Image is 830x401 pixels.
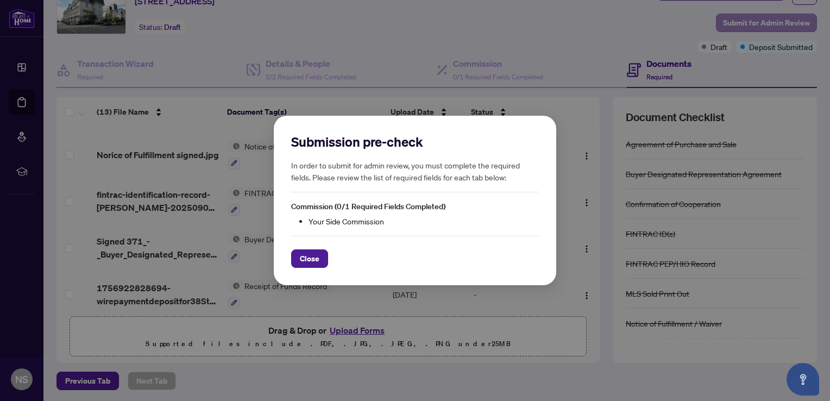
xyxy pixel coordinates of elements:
[291,249,328,268] button: Close
[787,363,819,396] button: Open asap
[300,250,319,267] span: Close
[291,159,539,183] h5: In order to submit for admin review, you must complete the required fields. Please review the lis...
[291,202,445,211] span: Commission (0/1 Required Fields Completed)
[309,215,539,227] li: Your Side Commission
[291,133,539,151] h2: Submission pre-check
